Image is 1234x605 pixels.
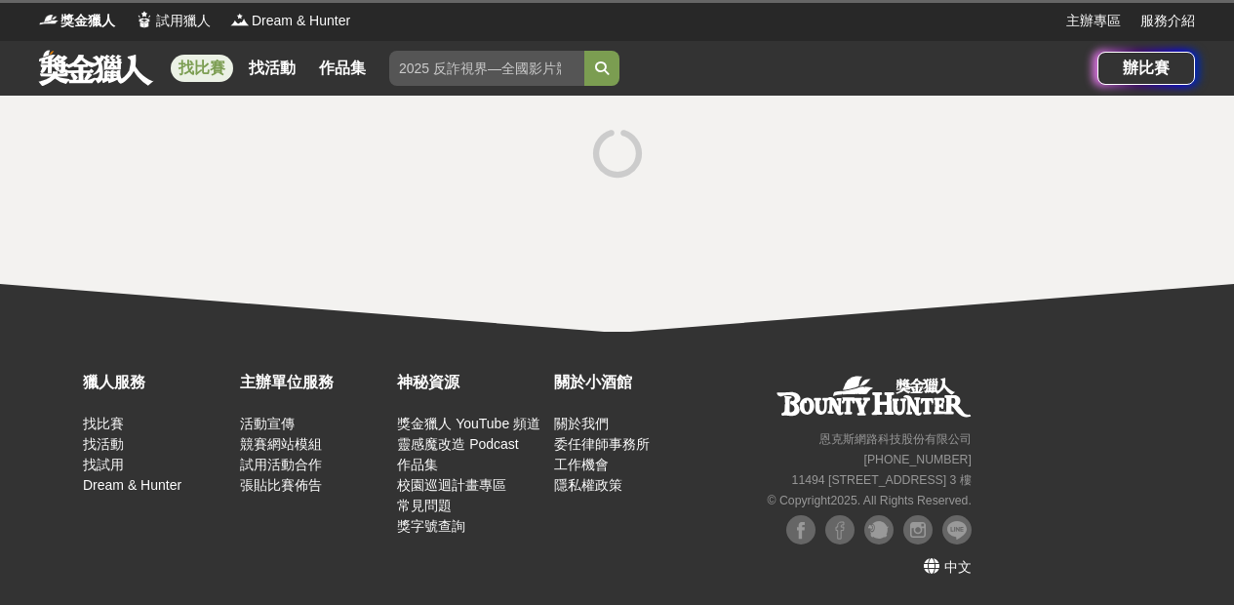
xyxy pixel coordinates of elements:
small: 恩克斯網路科技股份有限公司 [819,432,972,446]
a: Logo獎金獵人 [39,11,115,31]
a: LogoDream & Hunter [230,11,350,31]
small: [PHONE_NUMBER] [864,453,972,466]
a: 作品集 [397,457,438,472]
img: LINE [942,515,972,544]
a: 關於我們 [554,416,609,431]
span: 試用獵人 [156,11,211,31]
a: Logo試用獵人 [135,11,211,31]
a: 隱私權政策 [554,477,622,493]
a: 辦比賽 [1097,52,1195,85]
span: 中文 [944,559,972,575]
img: Logo [39,10,59,29]
img: Logo [135,10,154,29]
div: 神秘資源 [397,371,544,394]
small: © Copyright 2025 . All Rights Reserved. [768,494,972,507]
img: Plurk [864,515,894,544]
a: 工作機會 [554,457,609,472]
a: 競賽網站模組 [240,436,322,452]
a: 服務介紹 [1140,11,1195,31]
span: Dream & Hunter [252,11,350,31]
input: 2025 反詐視界—全國影片競賽 [389,51,584,86]
img: Facebook [786,515,816,544]
a: 靈感魔改造 Podcast [397,436,518,452]
a: 找比賽 [83,416,124,431]
a: Dream & Hunter [83,477,181,493]
div: 關於小酒館 [554,371,701,394]
img: Logo [230,10,250,29]
a: 常見問題 [397,498,452,513]
a: 主辦專區 [1066,11,1121,31]
a: 找活動 [241,55,303,82]
div: 獵人服務 [83,371,230,394]
a: 委任律師事務所 [554,436,650,452]
small: 11494 [STREET_ADDRESS] 3 樓 [792,473,972,487]
a: 張貼比賽佈告 [240,477,322,493]
a: 作品集 [311,55,374,82]
a: 校園巡迴計畫專區 [397,477,506,493]
a: 找試用 [83,457,124,472]
a: 獎字號查詢 [397,518,465,534]
img: Instagram [903,515,933,544]
div: 主辦單位服務 [240,371,387,394]
a: 找活動 [83,436,124,452]
a: 獎金獵人 YouTube 頻道 [397,416,540,431]
a: 活動宣傳 [240,416,295,431]
img: Facebook [825,515,855,544]
a: 試用活動合作 [240,457,322,472]
a: 找比賽 [171,55,233,82]
span: 獎金獵人 [60,11,115,31]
